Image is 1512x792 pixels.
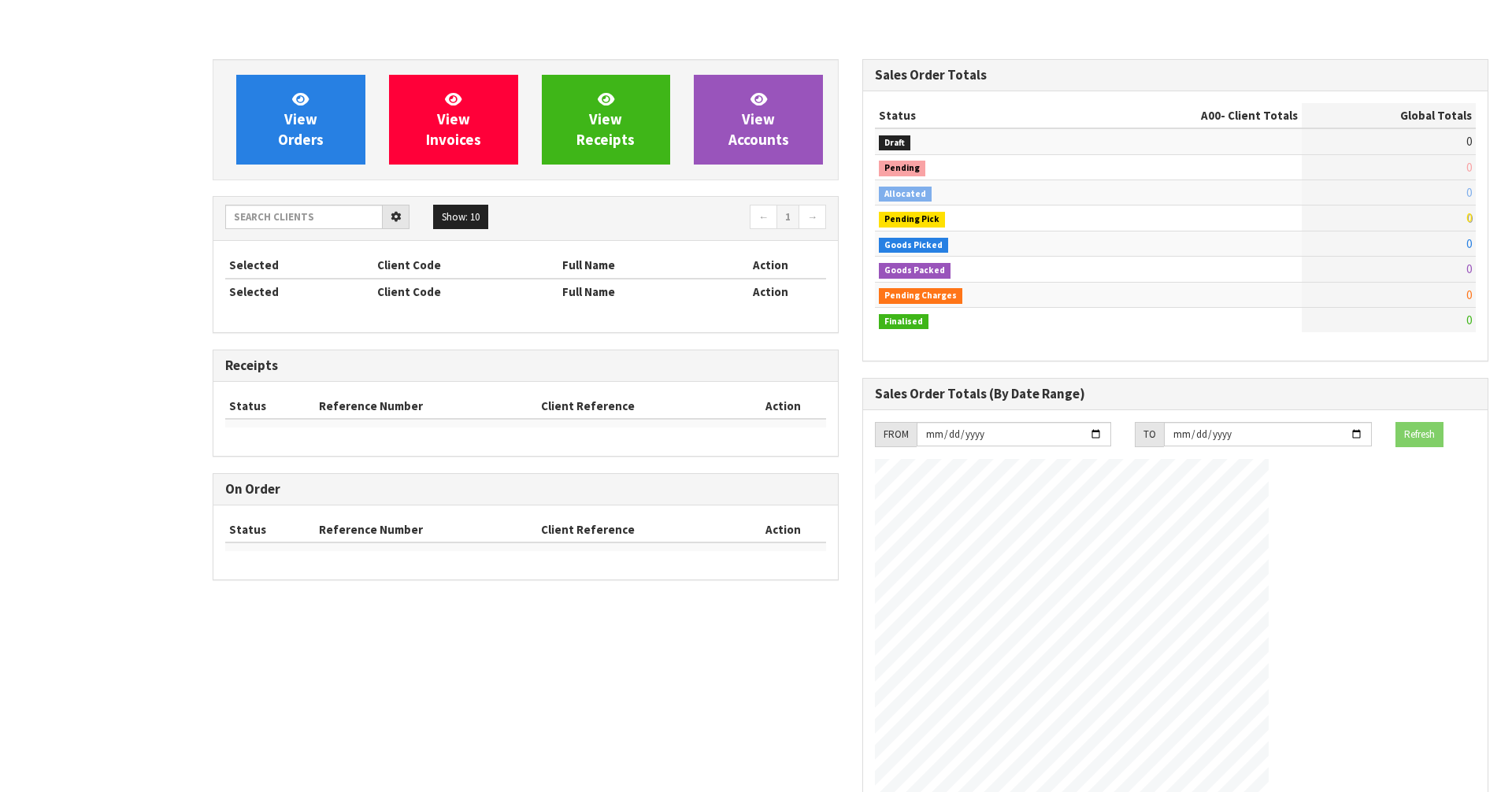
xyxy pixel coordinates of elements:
a: ViewInvoices [389,75,518,165]
th: - Client Totals [1073,103,1302,128]
a: 1 [776,205,799,230]
a: ← [750,205,777,230]
span: 0 [1466,210,1472,225]
span: Pending Pick [879,212,945,228]
th: Full Name [558,253,714,278]
th: Status [225,394,315,419]
th: Reference Number [315,517,538,542]
a: ViewReceipts [542,75,671,165]
th: Client Reference [537,394,739,419]
span: 0 [1466,261,1472,276]
th: Client Code [373,279,558,304]
button: Show: 10 [433,205,488,230]
th: Status [875,103,1073,128]
a: ViewAccounts [694,75,823,165]
input: Search clients [225,205,383,229]
span: Goods Packed [879,263,951,279]
th: Status [225,517,315,542]
span: 0 [1466,160,1472,175]
th: Client Reference [537,517,739,542]
span: Allocated [879,187,932,202]
th: Global Totals [1302,103,1476,128]
th: Selected [225,279,373,304]
span: 0 [1466,134,1472,149]
a: ViewOrders [236,75,365,165]
span: View Orders [278,90,324,149]
span: Goods Picked [879,238,948,254]
span: Pending [879,161,925,176]
nav: Page navigation [537,205,826,232]
th: Selected [225,253,373,278]
span: Pending Charges [879,288,962,304]
span: View Accounts [728,90,789,149]
span: Draft [879,135,910,151]
span: View Receipts [576,90,635,149]
h3: Receipts [225,358,826,373]
div: FROM [875,422,917,447]
h3: On Order [225,482,826,497]
th: Action [714,279,826,304]
h3: Sales Order Totals [875,68,1476,83]
a: → [799,205,826,230]
th: Action [739,517,826,542]
th: Action [714,253,826,278]
th: Action [739,394,826,419]
span: 0 [1466,236,1472,251]
span: 0 [1466,287,1472,302]
span: 0 [1466,313,1472,328]
th: Reference Number [315,394,538,419]
span: Finalised [879,314,928,330]
th: Client Code [373,253,558,278]
div: TO [1135,422,1164,447]
button: Refresh [1395,422,1443,447]
span: View Invoices [426,90,481,149]
span: 0 [1466,185,1472,200]
h3: Sales Order Totals (By Date Range) [875,387,1476,402]
span: A00 [1201,108,1221,123]
th: Full Name [558,279,714,304]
